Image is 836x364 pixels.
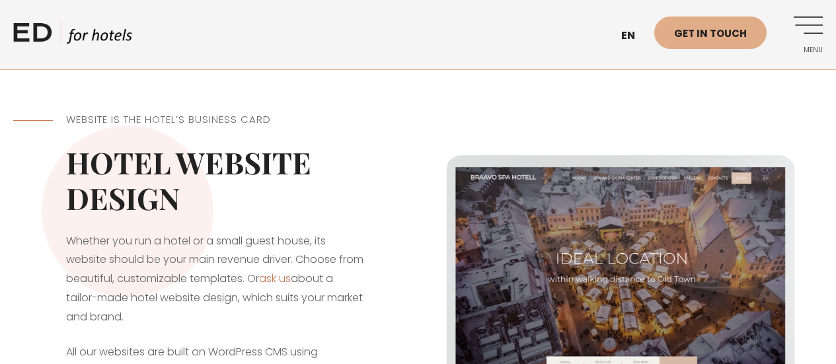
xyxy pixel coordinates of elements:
[654,17,767,49] a: Get in touch
[786,46,823,54] span: Menu
[66,144,365,215] h2: Hotel website design
[615,20,654,52] a: en
[66,112,365,127] h5: Website is the hotel’s business card
[259,271,291,286] a: ask us
[786,17,823,53] a: Menu
[66,232,365,327] p: Whether you run a hotel or a small guest house, its website should be your main revenue driver. C...
[13,20,132,53] a: ED HOTELS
